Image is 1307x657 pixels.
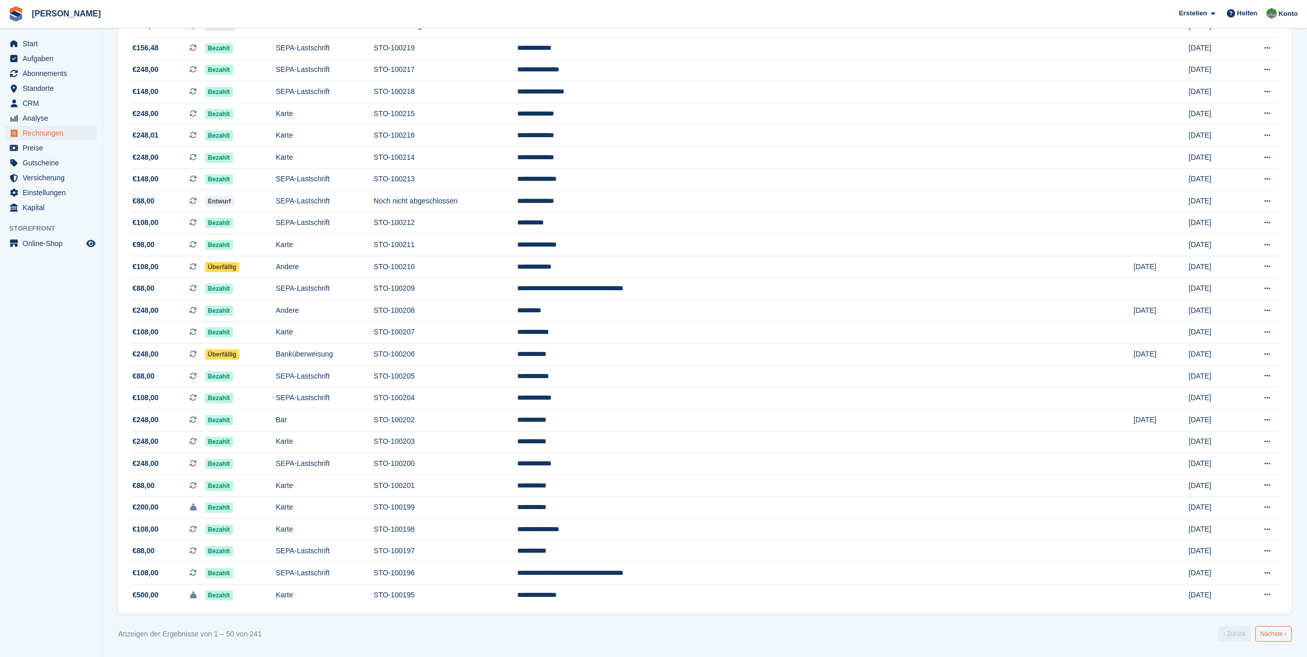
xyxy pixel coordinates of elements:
[23,236,84,251] span: Online-Shop
[5,51,97,66] a: menu
[5,126,97,140] a: menu
[374,409,518,431] td: STO-100202
[276,103,374,125] td: Karte
[9,223,102,234] span: Storefront
[132,217,159,228] span: €108,00
[132,436,159,447] span: €248,00
[132,152,159,163] span: €248,00
[1189,409,1243,431] td: [DATE]
[374,453,518,475] td: STO-100200
[374,278,518,300] td: STO-100209
[205,481,233,491] span: Bezahlt
[374,234,518,256] td: STO-100211
[276,191,374,213] td: SEPA-Lastschrift
[23,111,84,125] span: Analyse
[374,256,518,278] td: STO-100210
[23,96,84,110] span: CRM
[5,36,97,51] a: menu
[132,305,159,316] span: €248,00
[276,584,374,606] td: Karte
[374,431,518,453] td: STO-100203
[205,130,233,141] span: Bezahlt
[374,212,518,234] td: STO-100212
[276,322,374,344] td: Karte
[23,66,84,81] span: Abonnements
[23,36,84,51] span: Start
[1189,59,1243,81] td: [DATE]
[1189,322,1243,344] td: [DATE]
[23,51,84,66] span: Aufgaben
[205,65,233,75] span: Bezahlt
[1189,519,1243,541] td: [DATE]
[23,171,84,185] span: Versicherung
[205,43,233,53] span: Bezahlt
[132,590,159,600] span: €500,00
[5,200,97,215] a: menu
[1189,125,1243,147] td: [DATE]
[1189,191,1243,213] td: [DATE]
[1189,168,1243,191] td: [DATE]
[205,240,233,250] span: Bezahlt
[132,261,159,272] span: €108,00
[374,191,518,213] td: Noch nicht abgeschlossen
[132,524,159,535] span: €108,00
[374,497,518,519] td: STO-100199
[276,256,374,278] td: Andere
[1218,626,1251,642] a: Vorherige
[1179,8,1207,18] span: Erstellen
[1255,626,1292,642] a: Nächste
[132,546,155,556] span: €88,00
[1189,256,1243,278] td: [DATE]
[23,156,84,170] span: Gutscheine
[205,590,233,600] span: Bezahlt
[374,365,518,387] td: STO-100205
[276,497,374,519] td: Karte
[205,327,233,337] span: Bezahlt
[1189,365,1243,387] td: [DATE]
[5,141,97,155] a: menu
[374,146,518,168] td: STO-100214
[132,392,159,403] span: €108,00
[1189,300,1243,322] td: [DATE]
[374,584,518,606] td: STO-100195
[205,153,233,163] span: Bezahlt
[1216,626,1294,642] nav: Pages
[276,453,374,475] td: SEPA-Lastschrift
[23,200,84,215] span: Kapital
[205,568,233,578] span: Bezahlt
[205,459,233,469] span: Bezahlt
[374,125,518,147] td: STO-100216
[1189,81,1243,103] td: [DATE]
[23,141,84,155] span: Preise
[132,86,159,97] span: €148,00
[276,431,374,453] td: Karte
[132,43,159,53] span: €156,48
[132,415,159,425] span: €248,00
[132,239,155,250] span: €98,00
[28,5,105,22] a: [PERSON_NAME]
[276,278,374,300] td: SEPA-Lastschrift
[132,108,159,119] span: €248,00
[276,344,374,366] td: Banküberweisung
[276,37,374,59] td: SEPA-Lastschrift
[205,87,233,97] span: Bezahlt
[374,59,518,81] td: STO-100217
[205,306,233,316] span: Bezahlt
[374,540,518,562] td: STO-100197
[276,540,374,562] td: SEPA-Lastschrift
[132,327,159,337] span: €108,00
[1189,212,1243,234] td: [DATE]
[276,365,374,387] td: SEPA-Lastschrift
[23,81,84,96] span: Standorte
[374,81,518,103] td: STO-100218
[276,409,374,431] td: Bar
[276,59,374,81] td: SEPA-Lastschrift
[1189,103,1243,125] td: [DATE]
[132,174,159,184] span: €148,00
[374,562,518,585] td: STO-100196
[1189,584,1243,606] td: [DATE]
[1189,344,1243,366] td: [DATE]
[276,475,374,497] td: Karte
[1133,300,1188,322] td: [DATE]
[1189,497,1243,519] td: [DATE]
